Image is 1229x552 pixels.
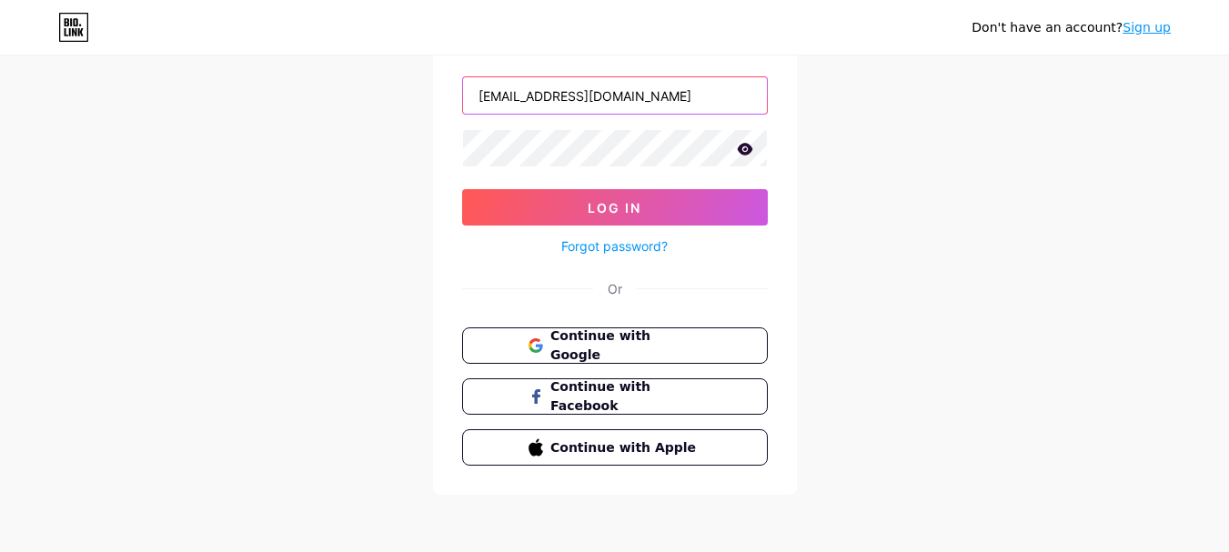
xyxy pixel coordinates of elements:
[51,29,89,44] div: v 4.0.25
[561,236,668,256] a: Forgot password?
[29,47,44,62] img: website_grey.svg
[608,279,622,298] div: Or
[462,327,768,364] button: Continue with Google
[550,438,700,457] span: Continue with Apple
[29,29,44,44] img: logo_orange.svg
[47,47,200,62] div: Domain: [DOMAIN_NAME]
[550,377,700,416] span: Continue with Facebook
[181,105,196,120] img: tab_keywords_by_traffic_grey.svg
[972,18,1171,37] div: Don't have an account?
[201,107,307,119] div: Keywords by Traffic
[462,378,768,415] button: Continue with Facebook
[550,326,700,365] span: Continue with Google
[1123,20,1171,35] a: Sign up
[462,189,768,226] button: Log In
[462,429,768,466] button: Continue with Apple
[49,105,64,120] img: tab_domain_overview_orange.svg
[588,200,641,216] span: Log In
[69,107,163,119] div: Domain Overview
[463,77,767,114] input: Username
